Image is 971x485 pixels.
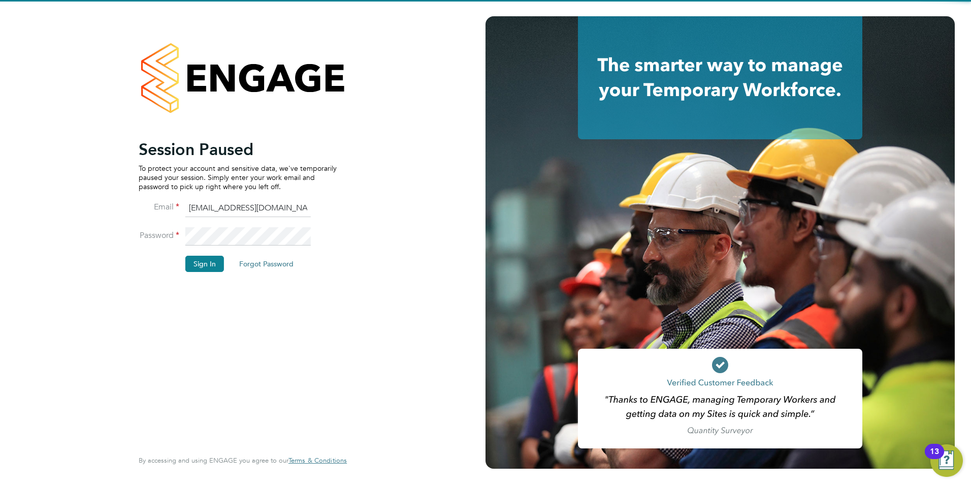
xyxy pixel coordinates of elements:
[139,139,337,160] h2: Session Paused
[139,202,179,213] label: Email
[139,456,347,465] span: By accessing and using ENGAGE you agree to our
[185,256,224,272] button: Sign In
[139,230,179,241] label: Password
[139,164,337,192] p: To protect your account and sensitive data, we've temporarily paused your session. Simply enter y...
[231,256,302,272] button: Forgot Password
[288,457,347,465] a: Terms & Conditions
[185,199,311,218] input: Enter your work email...
[930,451,939,465] div: 13
[930,444,963,477] button: Open Resource Center, 13 new notifications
